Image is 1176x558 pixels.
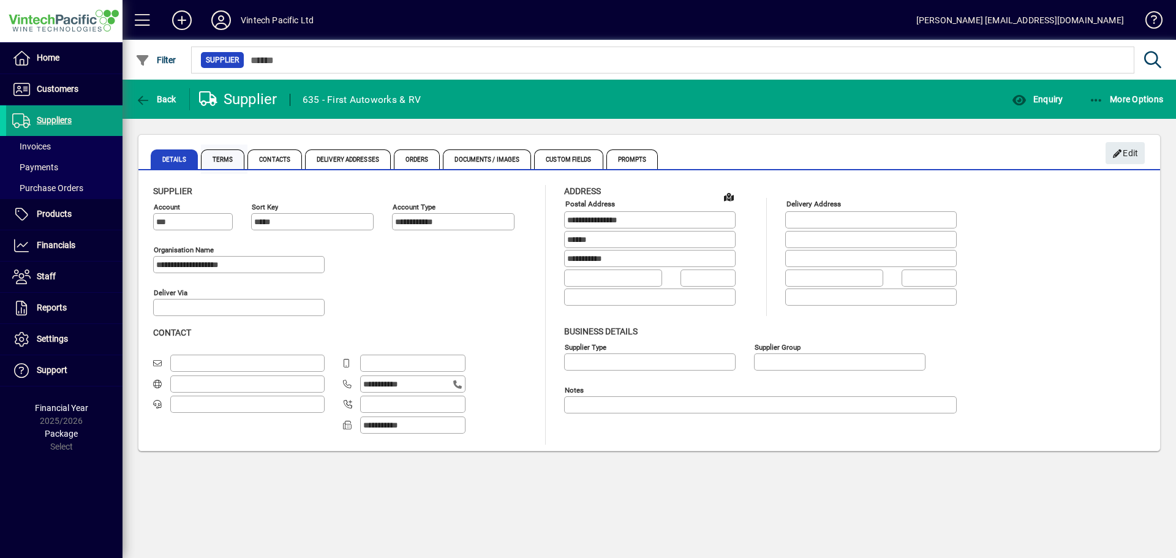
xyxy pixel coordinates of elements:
span: Details [151,149,198,169]
span: Contact [153,328,191,337]
mat-label: Supplier group [755,342,801,351]
span: Invoices [12,141,51,151]
span: Reports [37,303,67,312]
a: Settings [6,324,123,355]
span: Orders [394,149,440,169]
span: Supplier [206,54,239,66]
a: Knowledge Base [1136,2,1161,42]
span: Package [45,429,78,439]
span: Business details [564,326,638,336]
span: Filter [135,55,176,65]
span: Enquiry [1012,94,1063,104]
mat-label: Supplier type [565,342,606,351]
span: Purchase Orders [12,183,83,193]
a: View on map [719,187,739,206]
span: Contacts [247,149,302,169]
mat-label: Organisation name [154,246,214,254]
mat-label: Account Type [393,203,435,211]
a: Purchase Orders [6,178,123,198]
mat-label: Account [154,203,180,211]
span: Financial Year [35,403,88,413]
span: Financials [37,240,75,250]
button: More Options [1086,88,1167,110]
span: Products [37,209,72,219]
button: Filter [132,49,179,71]
a: Home [6,43,123,74]
span: Settings [37,334,68,344]
span: Supplier [153,186,192,196]
span: Prompts [606,149,658,169]
div: 635 - First Autoworks & RV [303,90,421,110]
span: Support [37,365,67,375]
mat-label: Deliver via [154,288,187,297]
a: Financials [6,230,123,261]
app-page-header-button: Back [123,88,190,110]
span: Terms [201,149,245,169]
span: Payments [12,162,58,172]
span: Suppliers [37,115,72,125]
span: Custom Fields [534,149,603,169]
a: Staff [6,262,123,292]
a: Support [6,355,123,386]
span: More Options [1089,94,1164,104]
mat-label: Notes [565,385,584,394]
a: Invoices [6,136,123,157]
a: Customers [6,74,123,105]
button: Profile [202,9,241,31]
a: Payments [6,157,123,178]
span: Documents / Images [443,149,531,169]
button: Enquiry [1009,88,1066,110]
span: Edit [1112,143,1139,164]
span: Staff [37,271,56,281]
a: Products [6,199,123,230]
span: Back [135,94,176,104]
div: Supplier [199,89,277,109]
button: Add [162,9,202,31]
a: Reports [6,293,123,323]
mat-label: Sort key [252,203,278,211]
span: Delivery Addresses [305,149,391,169]
span: Address [564,186,601,196]
button: Edit [1106,142,1145,164]
span: Customers [37,84,78,94]
span: Home [37,53,59,62]
button: Back [132,88,179,110]
div: Vintech Pacific Ltd [241,10,314,30]
div: [PERSON_NAME] [EMAIL_ADDRESS][DOMAIN_NAME] [916,10,1124,30]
